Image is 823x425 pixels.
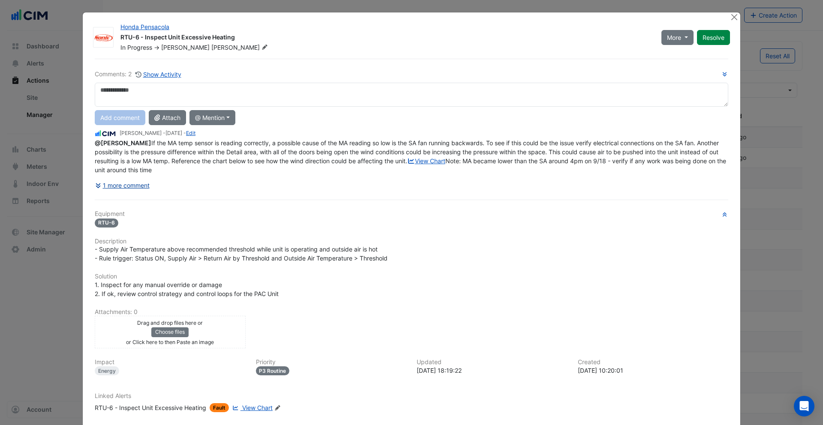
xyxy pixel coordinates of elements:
[274,405,281,411] fa-icon: Edit Linked Alerts
[417,359,568,366] h6: Updated
[242,404,273,411] span: View Chart
[95,281,279,297] span: 1. Inspect for any manual override or damage 2. If ok, review control strategy and control loops ...
[186,130,195,136] a: Edit
[95,218,118,227] span: RTU-6
[407,157,445,165] a: View Chart
[95,178,150,193] button: 1 more comment
[93,33,113,42] img: Sonic Automotive
[120,129,195,137] small: [PERSON_NAME] - -
[210,403,229,412] span: Fault
[661,30,694,45] button: More
[95,139,151,147] span: lucy.rogers@sonicautomotive.com [Sonic Automotive]
[95,245,387,262] span: - Supply Air Temperature above recommended threshold while unit is operating and outside air is h...
[126,339,214,345] small: or Click here to then Paste an image
[95,129,116,138] img: CIM
[137,320,203,326] small: Drag and drop files here or
[667,33,681,42] span: More
[95,273,728,280] h6: Solution
[95,403,206,412] div: RTU-6 - Inspect Unit Excessive Heating
[95,392,728,400] h6: Linked Alerts
[151,327,189,337] button: Choose files
[120,33,651,43] div: RTU-6 - Inspect Unit Excessive Heating
[256,359,407,366] h6: Priority
[95,238,728,245] h6: Description
[161,44,210,51] span: [PERSON_NAME]
[120,23,169,30] a: Honda Pensacola
[95,139,728,174] span: If the MA temp sensor is reading correctly, a possible cause of the MA reading so low is the SA f...
[189,110,235,125] button: @ Mention
[95,210,728,218] h6: Equipment
[120,44,152,51] span: In Progress
[154,44,159,51] span: ->
[95,359,246,366] h6: Impact
[417,366,568,375] div: [DATE] 18:19:22
[149,110,186,125] button: Attach
[697,30,730,45] button: Resolve
[578,366,729,375] div: [DATE] 10:20:01
[165,130,182,136] span: 2025-09-24 18:19:22
[135,69,182,79] button: Show Activity
[794,396,814,416] div: Open Intercom Messenger
[95,308,728,316] h6: Attachments: 0
[231,403,273,412] a: View Chart
[95,69,182,79] div: Comments: 2
[578,359,729,366] h6: Created
[95,366,119,375] div: Energy
[730,12,739,21] button: Close
[256,366,290,375] div: P3 Routine
[211,43,270,52] span: [PERSON_NAME]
